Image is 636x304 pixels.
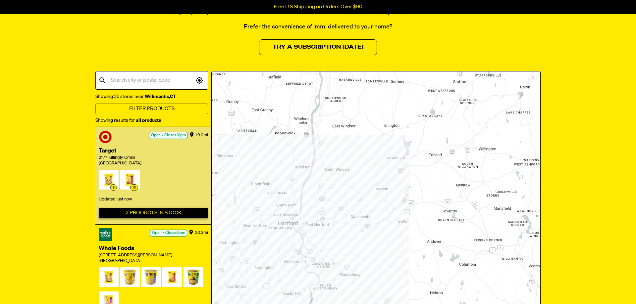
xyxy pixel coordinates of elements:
[99,244,208,253] div: Whole Foods
[95,104,208,114] button: Filter Products
[149,132,188,139] div: Open • Closes 10pm
[150,230,187,237] div: Open • Closes 9pm
[95,116,208,124] div: Showing results for
[144,94,176,99] strong: Willimantic , CT
[109,74,194,87] input: Search city or postal code
[99,147,208,155] div: Target
[95,93,208,101] div: Showing 36 stores near
[195,228,208,238] div: 20.3 mi
[99,258,208,264] div: [GEOGRAPHIC_DATA]
[196,130,208,140] div: 19.0 mi
[259,39,377,55] a: Try a Subscription [DATE]
[99,161,208,166] div: [GEOGRAPHIC_DATA]
[99,194,208,205] div: Updated just now
[136,118,161,123] strong: all products
[95,22,541,31] p: Prefer the convenience of immi delivered to your home?
[99,208,208,218] button: 2 Products In Stock
[99,155,208,161] div: 2177 Killingly Cmns
[99,253,208,258] div: [STREET_ADDRESS][PERSON_NAME]
[274,4,362,10] p: Free U.S Shipping on Orders Over $60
